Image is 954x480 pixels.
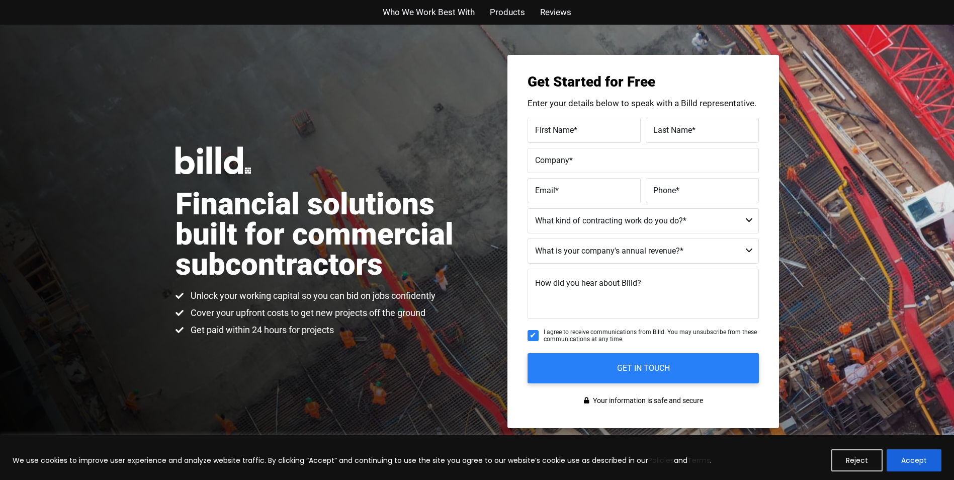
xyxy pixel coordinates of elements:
span: I agree to receive communications from Billd. You may unsubscribe from these communications at an... [544,329,759,343]
input: GET IN TOUCH [528,353,759,383]
span: Unlock your working capital so you can bid on jobs confidently [188,290,436,302]
a: Who We Work Best With [383,5,475,20]
span: How did you hear about Billd? [535,278,641,288]
a: Terms [687,455,710,465]
span: Email [535,185,555,195]
span: Get paid within 24 hours for projects [188,324,334,336]
span: Company [535,155,569,165]
button: Reject [831,449,883,471]
span: First Name [535,125,574,134]
a: Policies [648,455,674,465]
button: Accept [887,449,941,471]
span: Cover your upfront costs to get new projects off the ground [188,307,425,319]
p: Enter your details below to speak with a Billd representative. [528,99,759,108]
a: Products [490,5,525,20]
a: Reviews [540,5,571,20]
span: Your information is safe and secure [590,393,703,408]
p: We use cookies to improve user experience and analyze website traffic. By clicking “Accept” and c... [13,454,712,466]
input: I agree to receive communications from Billd. You may unsubscribe from these communications at an... [528,330,539,341]
span: Last Name [653,125,692,134]
span: Phone [653,185,676,195]
h1: Financial solutions built for commercial subcontractors [176,189,477,280]
h3: Get Started for Free [528,75,759,89]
